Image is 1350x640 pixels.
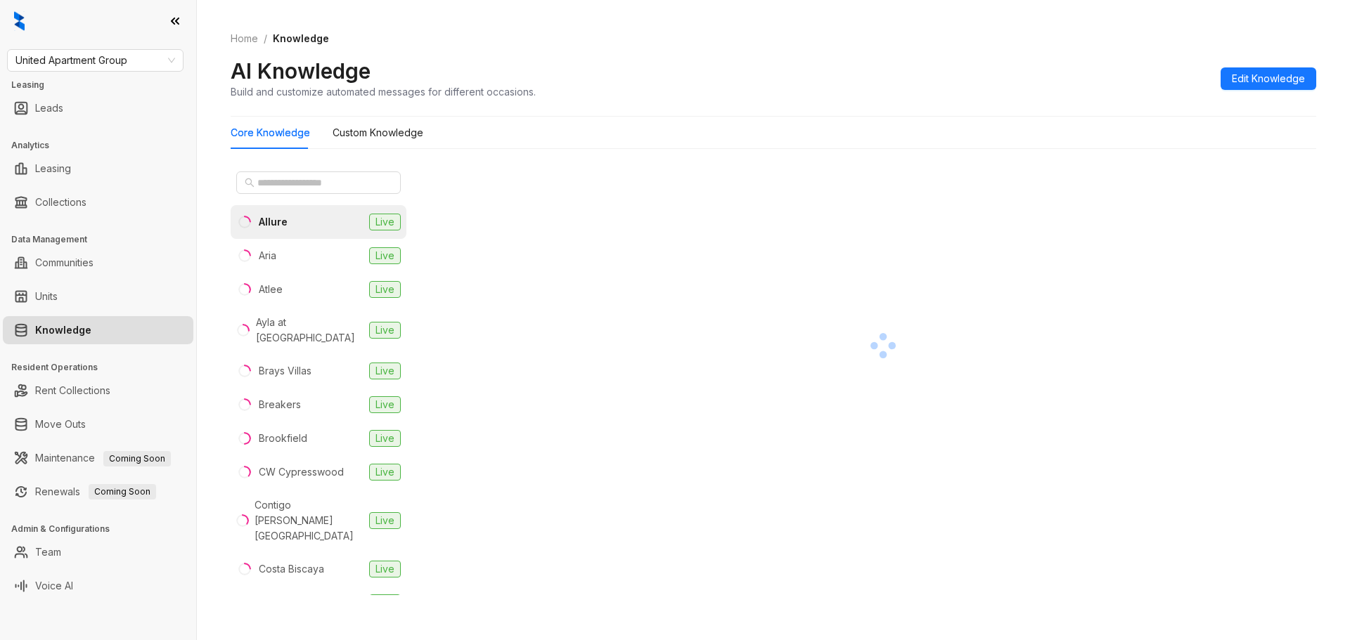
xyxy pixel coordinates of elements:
[264,31,267,46] li: /
[228,31,261,46] a: Home
[259,431,307,446] div: Brookfield
[259,464,344,480] div: CW Cypresswood
[1232,71,1305,86] span: Edit Knowledge
[231,58,371,84] h2: AI Knowledge
[369,322,401,339] span: Live
[369,464,401,481] span: Live
[259,561,324,577] div: Costa Biscaya
[369,594,401,611] span: Live
[259,363,311,379] div: Brays Villas
[3,377,193,405] li: Rent Collections
[35,155,71,183] a: Leasing
[35,410,86,438] a: Move Outs
[369,214,401,230] span: Live
[259,397,301,412] div: Breakers
[369,396,401,413] span: Live
[35,94,63,122] a: Leads
[3,478,193,506] li: Renewals
[3,188,193,216] li: Collections
[369,561,401,577] span: Live
[11,361,196,374] h3: Resident Operations
[103,451,171,466] span: Coming Soon
[369,430,401,447] span: Live
[1221,67,1316,90] button: Edit Knowledge
[3,282,193,311] li: Units
[369,281,401,298] span: Live
[15,50,175,71] span: United Apartment Group
[256,315,364,346] div: Ayla at [GEOGRAPHIC_DATA]
[11,523,196,535] h3: Admin & Configurations
[14,11,25,31] img: logo
[259,214,288,230] div: Allure
[369,512,401,529] span: Live
[3,155,193,183] li: Leasing
[89,484,156,499] span: Coming Soon
[245,178,255,188] span: search
[35,377,110,405] a: Rent Collections
[11,233,196,246] h3: Data Management
[3,316,193,344] li: Knowledge
[3,444,193,472] li: Maintenance
[35,538,61,566] a: Team
[231,125,310,141] div: Core Knowledge
[35,316,91,344] a: Knowledge
[3,94,193,122] li: Leads
[3,249,193,277] li: Communities
[259,282,283,297] div: Atlee
[35,572,73,600] a: Voice AI
[255,497,364,544] div: Contigo [PERSON_NAME][GEOGRAPHIC_DATA]
[3,410,193,438] li: Move Outs
[11,79,196,91] h3: Leasing
[259,248,276,263] div: Aria
[35,249,94,277] a: Communities
[35,188,86,216] a: Collections
[35,478,156,506] a: RenewalsComing Soon
[231,84,536,99] div: Build and customize automated messages for different occasions.
[369,247,401,264] span: Live
[11,139,196,152] h3: Analytics
[369,363,401,379] span: Live
[3,572,193,600] li: Voice AI
[333,125,423,141] div: Custom Knowledge
[273,32,329,44] span: Knowledge
[35,282,58,311] a: Units
[3,538,193,566] li: Team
